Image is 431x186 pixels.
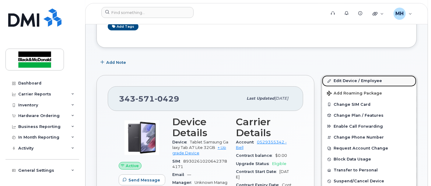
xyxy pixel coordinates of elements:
[172,172,187,177] span: Email
[172,180,194,185] span: Manager
[247,96,275,101] span: Last updated
[272,161,286,166] span: Eligible
[275,96,288,101] span: [DATE]
[334,179,384,184] span: Suspend/Cancel Device
[96,57,131,68] button: Add Note
[119,174,165,185] button: Send Message
[236,153,275,158] span: Contract balance
[322,110,416,121] button: Change Plan / Features
[395,10,404,17] span: MH
[172,140,190,144] span: Device
[322,87,416,99] button: Add Roaming Package
[322,165,416,176] button: Transfer to Personal
[322,121,416,132] button: Enable Call Forwarding
[322,154,416,165] button: Block Data Usage
[126,163,139,169] span: Active
[119,94,179,103] span: 343
[389,8,416,20] div: Maria Hatzopoulos
[327,91,382,97] span: Add Roaming Package
[236,116,292,138] h3: Carrier Details
[172,116,229,138] h3: Device Details
[368,8,388,20] div: Quicklinks
[128,177,160,183] span: Send Message
[187,172,191,177] span: —
[322,75,416,86] a: Edit Device / Employee
[236,140,287,150] a: 0529355342 - Bell
[322,132,416,143] button: Change Phone Number
[101,7,194,18] input: Find something...
[236,161,272,166] span: Upgrade Status
[124,119,160,156] img: image20231002-3703462-o8syn7.jpeg
[106,60,126,65] span: Add Note
[172,159,183,164] span: SIM
[172,140,228,150] span: Tablet Samsung Galaxy Tab A7 Lite 32GB
[334,113,384,118] span: Change Plan / Features
[236,169,279,174] span: Contract Start Date
[322,143,416,154] button: Request Account Change
[155,94,179,103] span: 0429
[108,23,138,30] a: Add tags
[275,153,287,158] span: $0.00
[322,99,416,110] button: Change SIM Card
[334,124,383,129] span: Enable Call Forwarding
[236,140,257,144] span: Account
[172,159,227,169] span: 89302610206423784171
[135,94,155,103] span: 571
